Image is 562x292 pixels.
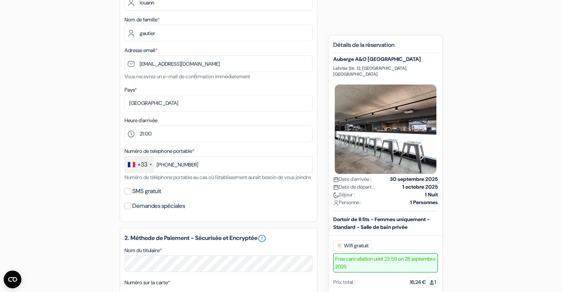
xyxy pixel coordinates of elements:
[333,191,355,199] span: Séjour :
[333,216,430,230] b: Dortoir de 8 lits - Femmes uniquement - Standard - Salle de bain privée
[333,177,339,182] img: calendar.svg
[402,183,438,191] strong: 1 octobre 2025
[333,41,438,53] h5: Détails de la réservation
[410,199,438,206] strong: 1 Personnes
[258,234,266,243] a: error_outline
[333,183,374,191] span: Date de départ :
[426,277,438,287] span: 1
[125,73,250,80] small: Vous recevrez un e-mail de confirmation immédiatement
[125,117,157,124] label: Heure d'arrivée
[390,175,438,183] strong: 30 septembre 2025
[125,55,313,72] input: Entrer adresse e-mail
[410,278,438,286] div: 16,24 €
[125,147,194,155] label: Numéro de telephone portable
[132,201,185,211] label: Demandes spéciales
[333,56,438,62] h5: Auberge A&O [GEOGRAPHIC_DATA]
[125,234,313,243] h5: 2. Méthode de Paiement - Sécurisée et Encryptée
[333,192,339,198] img: moon.svg
[125,247,162,254] label: Nom du titulaire
[429,280,435,285] img: guest.svg
[333,185,339,190] img: calendar.svg
[333,278,355,286] div: Prix total :
[333,253,438,272] span: Free cancellation until 23:59 on 28 septembre 2025
[333,200,339,206] img: user_icon.svg
[425,191,438,199] strong: 1 Nuit
[125,16,160,24] label: Nom de famille
[333,175,371,183] span: Date d'arrivée :
[337,243,343,249] img: free_wifi.svg
[125,86,137,94] label: Pays
[333,199,361,206] span: Personne :
[132,186,161,196] label: SMS gratuit
[333,240,372,251] span: Wifi gratuit
[125,157,154,172] div: France: +33
[4,271,21,288] button: Ouvrir le widget CMP
[125,47,157,54] label: Adresse email
[125,156,313,173] input: 6 12 34 56 78
[125,25,313,41] input: Entrer le nom de famille
[137,160,147,169] div: +33
[125,174,311,181] small: Numéro de téléphone portable au cas où l'établissement aurait besoin de vous joindre
[333,65,438,77] p: Lehrter Str. 12, [GEOGRAPHIC_DATA], [GEOGRAPHIC_DATA]
[125,279,170,286] label: Numéro sur la carte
